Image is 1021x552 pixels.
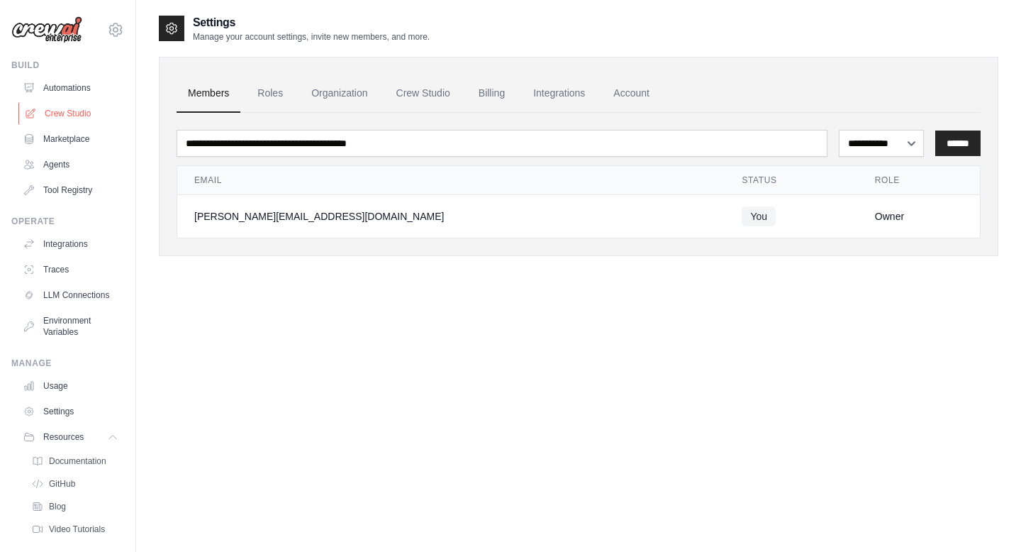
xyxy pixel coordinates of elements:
[246,74,294,113] a: Roles
[26,497,124,517] a: Blog
[26,451,124,471] a: Documentation
[17,77,124,99] a: Automations
[467,74,516,113] a: Billing
[49,478,75,490] span: GitHub
[49,456,106,467] span: Documentation
[602,74,661,113] a: Account
[17,233,124,255] a: Integrations
[49,524,105,535] span: Video Tutorials
[385,74,462,113] a: Crew Studio
[300,74,379,113] a: Organization
[17,309,124,343] a: Environment Variables
[522,74,596,113] a: Integrations
[17,179,124,202] a: Tool Registry
[26,519,124,539] a: Video Tutorials
[43,431,84,443] span: Resources
[49,501,66,512] span: Blog
[11,16,82,43] img: Logo
[177,74,240,113] a: Members
[875,209,963,223] div: Owner
[17,284,124,307] a: LLM Connections
[193,31,430,43] p: Manage your account settings, invite new members, and more.
[17,400,124,423] a: Settings
[194,209,708,223] div: [PERSON_NAME][EMAIL_ADDRESS][DOMAIN_NAME]
[17,128,124,150] a: Marketplace
[17,375,124,397] a: Usage
[17,153,124,176] a: Agents
[725,166,857,195] th: Status
[11,216,124,227] div: Operate
[11,60,124,71] div: Build
[858,166,980,195] th: Role
[193,14,430,31] h2: Settings
[17,426,124,448] button: Resources
[742,206,776,226] span: You
[177,166,725,195] th: Email
[11,358,124,369] div: Manage
[18,102,125,125] a: Crew Studio
[26,474,124,494] a: GitHub
[17,258,124,281] a: Traces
